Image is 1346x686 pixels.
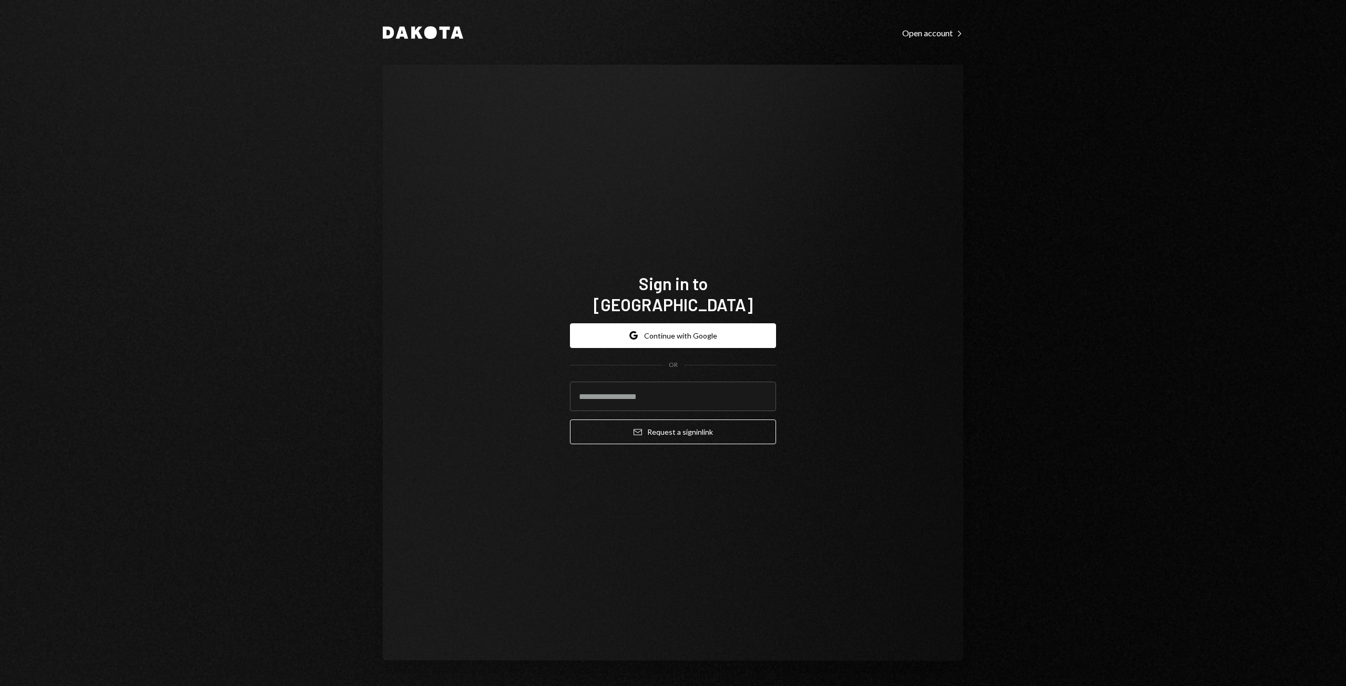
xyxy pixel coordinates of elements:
[669,361,678,370] div: OR
[570,419,776,444] button: Request a signinlink
[570,323,776,348] button: Continue with Google
[570,273,776,315] h1: Sign in to [GEOGRAPHIC_DATA]
[902,28,963,38] div: Open account
[902,27,963,38] a: Open account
